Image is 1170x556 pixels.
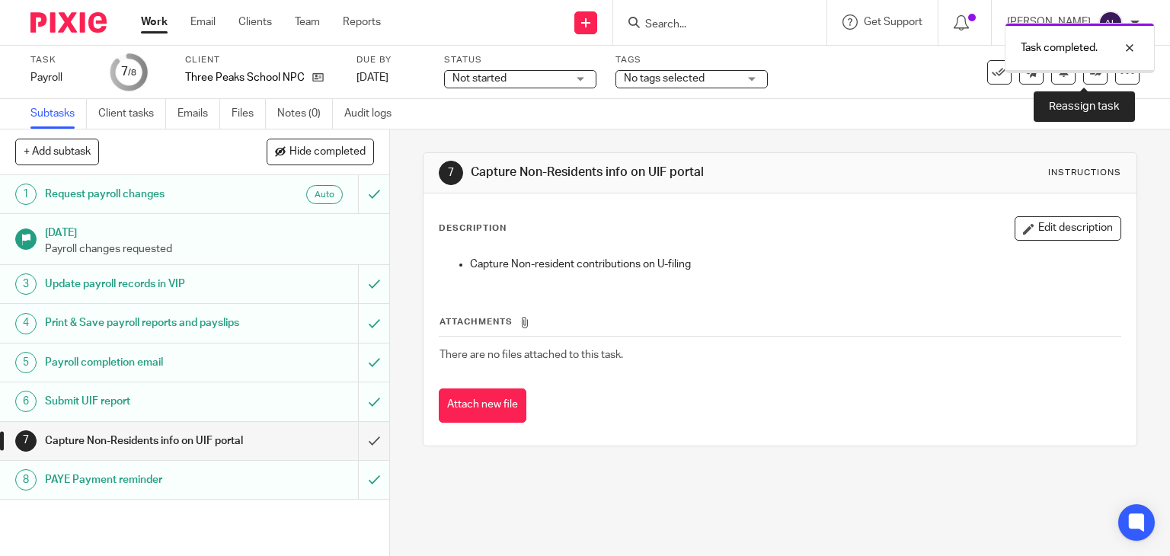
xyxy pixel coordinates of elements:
div: 5 [15,352,37,373]
h1: PAYE Payment reminder [45,468,244,491]
h1: Submit UIF report [45,390,244,413]
span: Attachments [440,318,513,326]
label: Task [30,54,91,66]
p: Description [439,222,507,235]
p: Task completed. [1021,40,1098,56]
h1: Update payroll records in VIP [45,273,244,296]
a: Subtasks [30,99,87,129]
h1: Capture Non-Residents info on UIF portal [45,430,244,452]
span: [DATE] [356,72,388,83]
a: Notes (0) [277,99,333,129]
a: Audit logs [344,99,403,129]
div: Payroll [30,70,91,85]
div: 7 [121,63,136,81]
h1: Payroll completion email [45,351,244,374]
button: Attach new file [439,388,526,423]
p: Payroll changes requested [45,241,374,257]
img: Pixie [30,12,107,33]
a: Files [232,99,266,129]
div: 4 [15,313,37,334]
label: Status [444,54,596,66]
a: Team [295,14,320,30]
h1: Capture Non-Residents info on UIF portal [471,165,812,181]
span: No tags selected [624,73,705,84]
button: + Add subtask [15,139,99,165]
a: Work [141,14,168,30]
span: Hide completed [289,146,366,158]
h1: [DATE] [45,222,374,241]
label: Due by [356,54,425,66]
div: 7 [439,161,463,185]
div: 6 [15,391,37,412]
p: Capture Non-resident contributions on U-filing [470,257,1121,272]
span: Not started [452,73,507,84]
button: Hide completed [267,139,374,165]
div: 3 [15,273,37,295]
h1: Print & Save payroll reports and payslips [45,312,244,334]
p: Three Peaks School NPC [185,70,305,85]
div: Instructions [1048,167,1121,179]
h1: Request payroll changes [45,183,244,206]
div: 1 [15,184,37,205]
div: 8 [15,469,37,490]
div: 7 [15,430,37,452]
a: Reports [343,14,381,30]
a: Client tasks [98,99,166,129]
button: Edit description [1015,216,1121,241]
small: /8 [128,69,136,77]
img: svg%3E [1098,11,1123,35]
a: Clients [238,14,272,30]
label: Client [185,54,337,66]
a: Emails [177,99,220,129]
a: Email [190,14,216,30]
span: There are no files attached to this task. [440,350,623,360]
div: Auto [306,185,343,204]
